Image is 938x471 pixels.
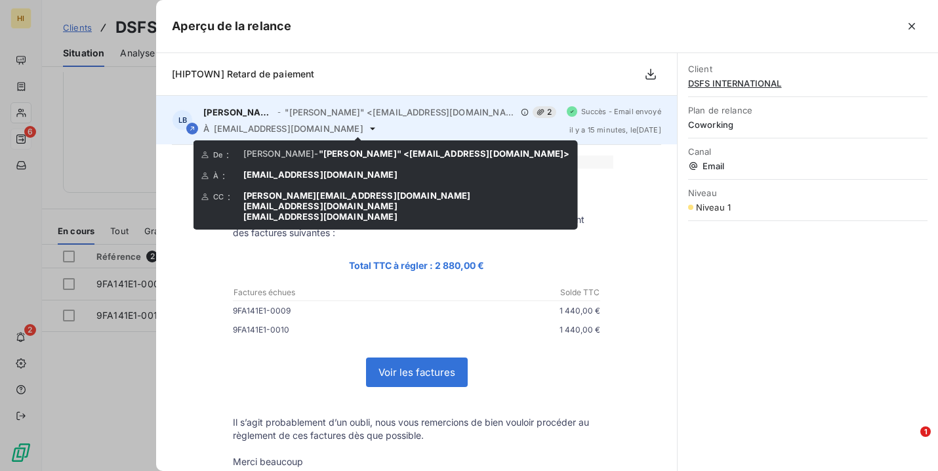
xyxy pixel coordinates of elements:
[688,64,928,74] span: Client
[688,105,928,115] span: Plan de relance
[277,108,281,116] span: -
[417,304,600,317] p: 1 440,00 €
[417,287,600,298] p: Solde TTC
[233,323,417,337] p: 9FA141E1-0010
[233,455,600,468] p: Merci beaucoup
[243,211,398,222] span: [EMAIL_ADDRESS][DOMAIN_NAME]
[581,108,661,115] span: Succès - Email envoyé
[688,78,928,89] span: DSFS INTERNATIONAL
[696,202,731,213] span: Niveau 1
[920,426,931,437] span: 1
[201,148,243,161] div: :
[688,161,928,171] span: Email
[172,68,314,79] span: [HIPTOWN] Retard de paiement
[172,110,193,131] div: LB
[533,106,556,118] span: 2
[201,169,243,182] div: :
[243,190,471,201] span: [PERSON_NAME][EMAIL_ADDRESS][DOMAIN_NAME]
[213,172,218,180] span: À
[688,188,928,198] span: Niveau
[203,107,274,117] span: [PERSON_NAME]
[893,426,925,458] iframe: Intercom live chat
[233,416,600,442] p: Il s’agit probablement d’un oubli, nous vous remercions de bien vouloir procéder au règlement de ...
[214,123,363,134] span: [EMAIL_ADDRESS][DOMAIN_NAME]
[688,146,928,157] span: Canal
[367,358,467,386] a: Voir les factures
[233,258,600,273] p: Total TTC à régler : 2 880,00 €
[243,169,398,180] span: [EMAIL_ADDRESS][DOMAIN_NAME]
[243,148,315,159] span: [PERSON_NAME]
[243,148,570,159] span: -
[213,193,224,201] span: CC
[243,201,398,211] span: [EMAIL_ADDRESS][DOMAIN_NAME]
[233,304,417,317] p: 9FA141E1-0009
[234,287,416,298] p: Factures échues
[172,17,291,35] h5: Aperçu de la relance
[319,148,570,159] span: "[PERSON_NAME]" <[EMAIL_ADDRESS][DOMAIN_NAME]>
[417,323,600,337] p: 1 440,00 €
[201,190,243,203] div: :
[688,119,928,130] span: Coworking
[213,151,222,159] span: De
[285,107,517,117] span: "[PERSON_NAME]" <[EMAIL_ADDRESS][DOMAIN_NAME]>
[203,123,209,134] span: À
[569,126,661,134] span: il y a 15 minutes , le [DATE]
